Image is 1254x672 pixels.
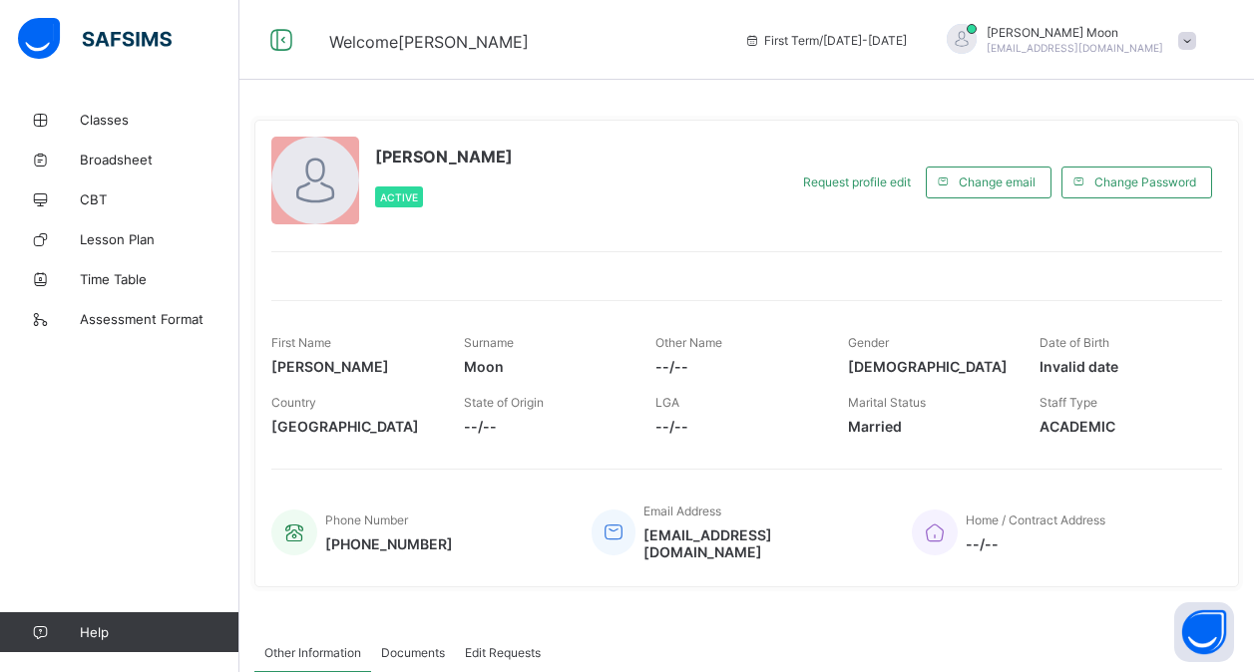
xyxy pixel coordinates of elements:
[848,335,889,350] span: Gender
[848,358,1011,375] span: [DEMOGRAPHIC_DATA]
[329,32,529,52] span: Welcome [PERSON_NAME]
[987,25,1163,40] span: [PERSON_NAME] Moon
[80,311,239,327] span: Assessment Format
[264,645,361,660] span: Other Information
[744,33,907,48] span: session/term information
[1040,418,1202,435] span: ACADEMIC
[655,335,722,350] span: Other Name
[987,42,1163,54] span: [EMAIL_ADDRESS][DOMAIN_NAME]
[1040,358,1202,375] span: Invalid date
[927,24,1206,57] div: SamMoon
[655,358,818,375] span: --/--
[464,418,627,435] span: --/--
[18,18,172,60] img: safsims
[803,174,911,189] span: Request profile edit
[271,395,316,410] span: Country
[464,335,514,350] span: Surname
[655,395,679,410] span: LGA
[325,535,453,552] span: [PHONE_NUMBER]
[380,191,418,203] span: Active
[959,174,1036,189] span: Change email
[655,418,818,435] span: --/--
[1040,335,1109,350] span: Date of Birth
[1094,174,1196,189] span: Change Password
[375,147,513,167] span: [PERSON_NAME]
[80,112,239,128] span: Classes
[643,526,882,560] span: [EMAIL_ADDRESS][DOMAIN_NAME]
[848,395,926,410] span: Marital Status
[464,358,627,375] span: Moon
[80,624,238,640] span: Help
[325,512,408,527] span: Phone Number
[966,512,1105,527] span: Home / Contract Address
[271,335,331,350] span: First Name
[465,645,541,660] span: Edit Requests
[80,271,239,287] span: Time Table
[643,504,721,518] span: Email Address
[80,191,239,207] span: CBT
[381,645,445,660] span: Documents
[966,535,1105,552] span: --/--
[1174,602,1234,662] button: Open asap
[848,418,1011,435] span: Married
[271,358,434,375] span: [PERSON_NAME]
[80,152,239,168] span: Broadsheet
[464,395,544,410] span: State of Origin
[271,418,434,435] span: [GEOGRAPHIC_DATA]
[80,231,239,247] span: Lesson Plan
[1040,395,1097,410] span: Staff Type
